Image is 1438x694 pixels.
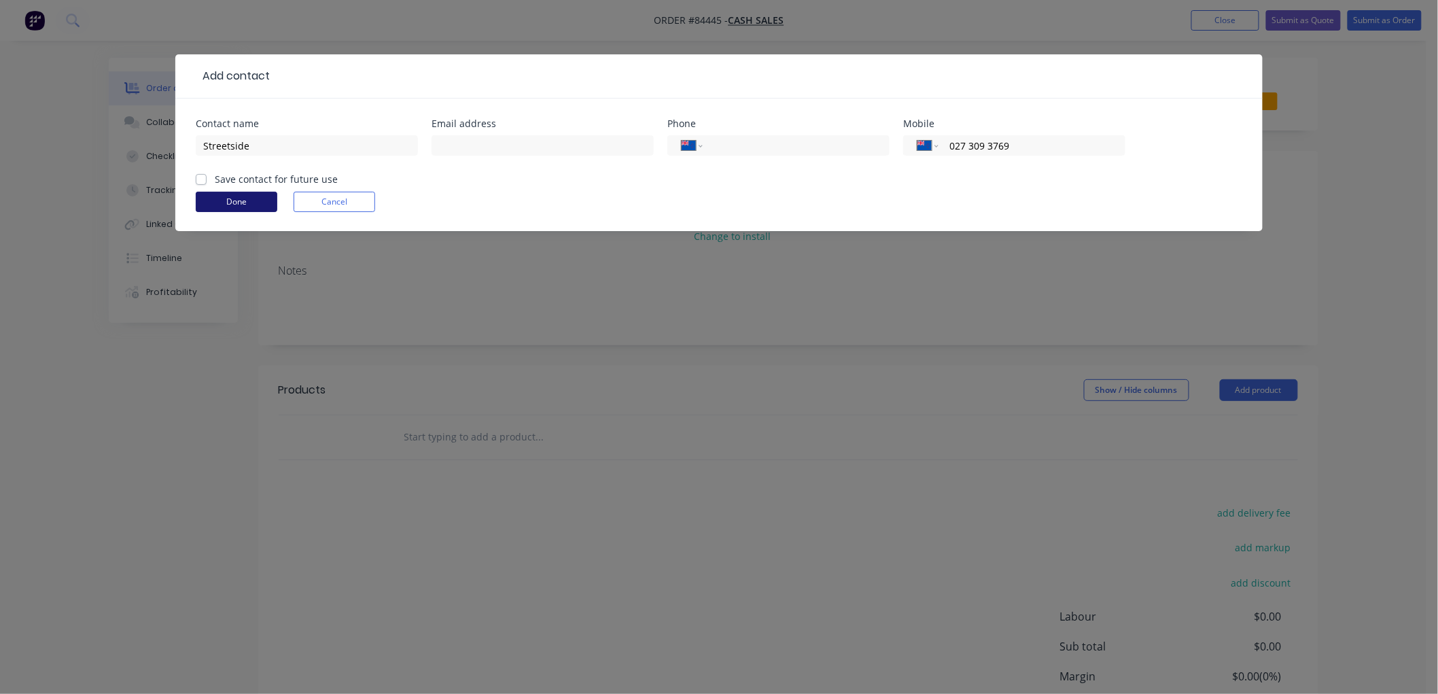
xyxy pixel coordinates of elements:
div: Phone [667,119,890,128]
button: Cancel [294,192,375,212]
label: Save contact for future use [215,172,338,186]
button: Done [196,192,277,212]
div: Email address [432,119,654,128]
div: Contact name [196,119,418,128]
div: Mobile [903,119,1125,128]
div: Add contact [196,68,270,84]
